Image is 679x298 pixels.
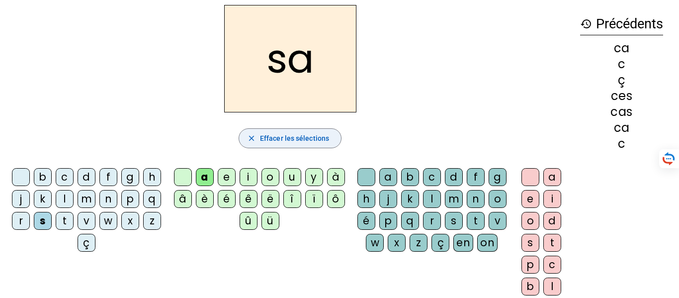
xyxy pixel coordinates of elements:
[366,234,384,252] div: w
[99,212,117,230] div: w
[174,190,192,208] div: â
[467,168,485,186] div: f
[489,212,507,230] div: v
[196,168,214,186] div: a
[401,190,419,208] div: k
[224,5,356,112] h2: sa
[489,168,507,186] div: g
[121,190,139,208] div: p
[99,168,117,186] div: f
[521,256,539,274] div: p
[261,190,279,208] div: ë
[543,168,561,186] div: a
[580,74,663,86] div: ç
[34,212,52,230] div: s
[543,256,561,274] div: c
[580,58,663,70] div: c
[543,234,561,252] div: t
[357,190,375,208] div: h
[78,168,95,186] div: d
[401,168,419,186] div: b
[580,90,663,102] div: ces
[489,190,507,208] div: o
[410,234,427,252] div: z
[327,190,345,208] div: ô
[445,190,463,208] div: m
[240,212,257,230] div: û
[239,128,341,148] button: Effacer les sélections
[121,212,139,230] div: x
[305,168,323,186] div: y
[543,278,561,296] div: l
[240,168,257,186] div: i
[56,212,74,230] div: t
[401,212,419,230] div: q
[327,168,345,186] div: à
[453,234,473,252] div: en
[196,190,214,208] div: è
[143,190,161,208] div: q
[521,212,539,230] div: o
[521,278,539,296] div: b
[580,106,663,118] div: cas
[78,190,95,208] div: m
[56,168,74,186] div: c
[283,168,301,186] div: u
[580,122,663,134] div: ca
[521,190,539,208] div: e
[580,42,663,54] div: ca
[467,190,485,208] div: n
[423,168,441,186] div: c
[12,212,30,230] div: r
[78,212,95,230] div: v
[247,134,256,143] mat-icon: close
[379,190,397,208] div: j
[261,212,279,230] div: ü
[305,190,323,208] div: ï
[78,234,95,252] div: ç
[423,190,441,208] div: l
[240,190,257,208] div: ê
[34,168,52,186] div: b
[521,234,539,252] div: s
[34,190,52,208] div: k
[12,190,30,208] div: j
[357,212,375,230] div: é
[543,190,561,208] div: i
[218,190,236,208] div: é
[543,212,561,230] div: d
[56,190,74,208] div: l
[431,234,449,252] div: ç
[445,212,463,230] div: s
[580,18,592,30] mat-icon: history
[467,212,485,230] div: t
[261,168,279,186] div: o
[143,168,161,186] div: h
[580,13,663,35] h3: Précédents
[99,190,117,208] div: n
[283,190,301,208] div: î
[218,168,236,186] div: e
[388,234,406,252] div: x
[423,212,441,230] div: r
[445,168,463,186] div: d
[580,138,663,150] div: c
[260,132,329,144] span: Effacer les sélections
[379,212,397,230] div: p
[121,168,139,186] div: g
[143,212,161,230] div: z
[477,234,498,252] div: on
[379,168,397,186] div: a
